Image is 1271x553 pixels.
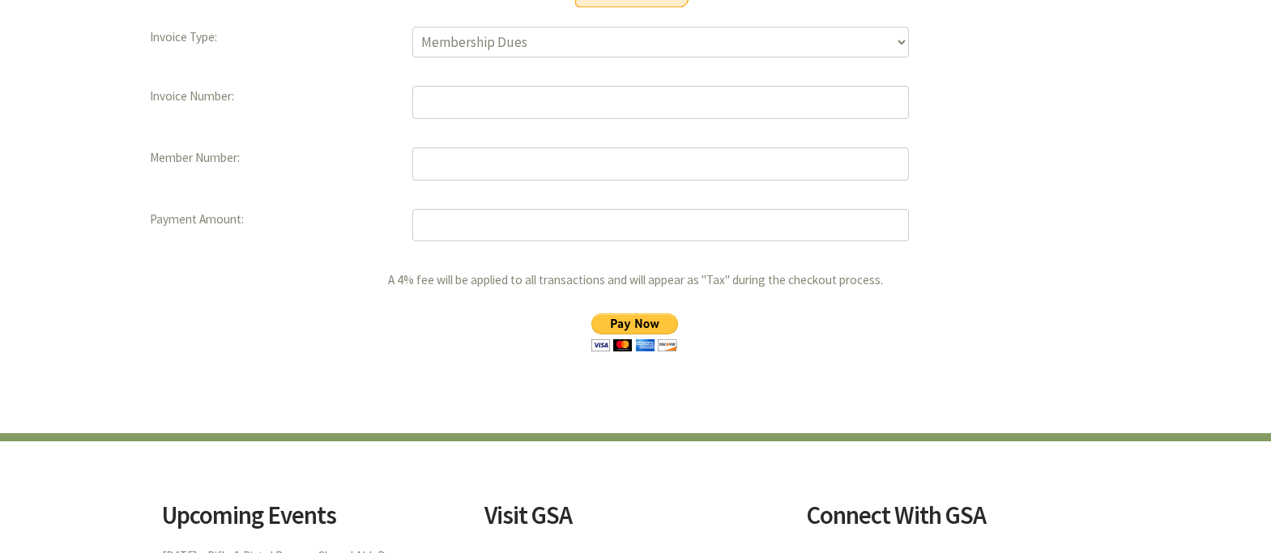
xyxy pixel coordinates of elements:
[150,209,393,231] dt: Payment Amount
[150,27,393,49] dt: Invoice Type
[150,147,393,169] dt: Member Number
[150,270,1122,358] p: A 4% fee will be applied to all transactions and will appear as "Tax" during the checkout process.
[162,503,464,528] h2: Upcoming Events
[150,86,393,108] dt: Invoice Number
[484,503,787,528] h2: Visit GSA
[807,503,1109,528] h2: Connect With GSA
[576,313,693,351] input: PayPal - The safer, easier way to pay online!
